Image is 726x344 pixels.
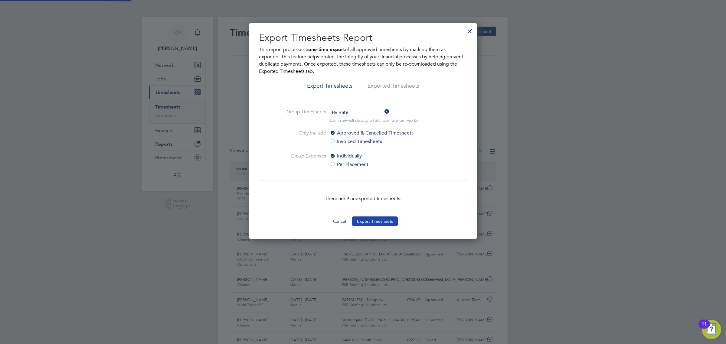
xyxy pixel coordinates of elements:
li: Export Timesheets [307,82,352,93]
p: This report processes a of all approved timesheets by marking them as exported. This feature help... [259,46,467,75]
button: Export Timesheets [352,216,398,226]
p: There are 9 unexported timesheets. [259,195,467,202]
label: Group Expenses [281,152,326,168]
label: Per Placement [330,161,431,168]
li: Exported Timesheets [368,82,419,93]
button: Cancel [328,216,351,226]
div: 11 [701,324,707,332]
label: Group Timesheets [281,108,326,122]
label: Invoiced Timesheets [330,138,431,145]
label: Individually [330,152,431,160]
button: Open Resource Center, 11 new notifications [702,320,721,339]
p: Each row will display a total per rate per worker [330,117,420,123]
h2: Export Timesheets Report [259,31,467,44]
span: By Rate [330,108,389,117]
label: Approved & Cancelled Timesheets [330,129,431,137]
label: Only Include [281,129,326,145]
b: one-time export [308,47,345,52]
